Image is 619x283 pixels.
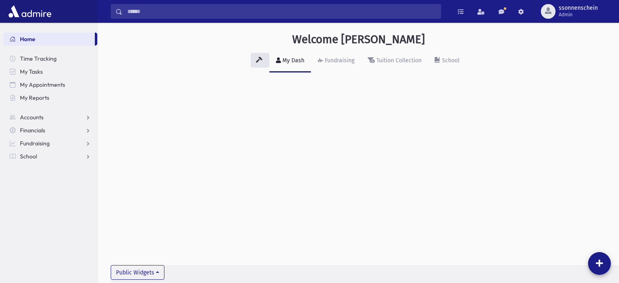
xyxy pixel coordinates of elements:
span: Accounts [20,114,44,121]
a: Home [3,33,95,46]
div: School [440,57,459,64]
div: My Dash [281,57,304,64]
a: My Appointments [3,78,97,91]
input: Search [122,4,441,19]
span: School [20,153,37,160]
a: My Dash [269,50,311,72]
span: Admin [559,11,598,18]
button: Public Widgets [111,265,164,280]
span: Time Tracking [20,55,57,62]
span: My Tasks [20,68,43,75]
span: Home [20,35,35,43]
span: ssonnenschein [559,5,598,11]
div: Fundraising [323,57,354,64]
a: Time Tracking [3,52,97,65]
a: Tuition Collection [361,50,428,72]
a: Accounts [3,111,97,124]
span: Financials [20,127,45,134]
a: School [428,50,466,72]
div: Tuition Collection [375,57,422,64]
img: AdmirePro [7,3,53,20]
h3: Welcome [PERSON_NAME] [292,33,425,46]
a: Financials [3,124,97,137]
span: My Reports [20,94,49,101]
span: My Appointments [20,81,65,88]
a: My Reports [3,91,97,104]
a: My Tasks [3,65,97,78]
a: Fundraising [3,137,97,150]
span: Fundraising [20,140,50,147]
a: Fundraising [311,50,361,72]
a: School [3,150,97,163]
